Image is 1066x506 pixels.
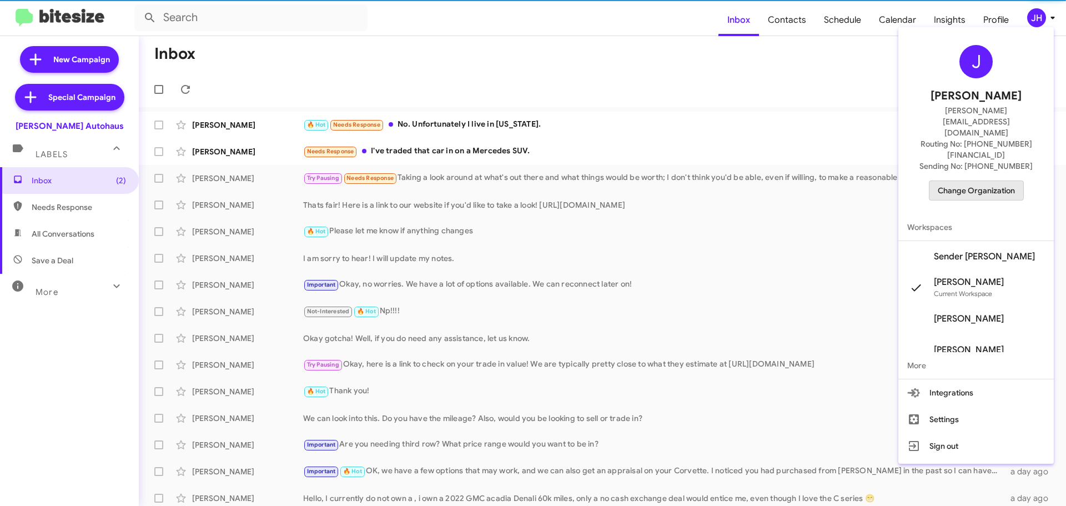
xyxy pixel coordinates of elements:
span: [PERSON_NAME][EMAIL_ADDRESS][DOMAIN_NAME] [912,105,1040,138]
div: J [959,45,993,78]
span: More [898,352,1054,379]
span: Current Workspace [934,289,992,298]
span: [PERSON_NAME] [934,344,1004,355]
span: Workspaces [898,214,1054,241]
span: [PERSON_NAME] [931,87,1022,105]
button: Sign out [898,433,1054,459]
span: [PERSON_NAME] [934,313,1004,324]
span: Change Organization [938,181,1015,200]
button: Change Organization [929,181,1024,201]
button: Integrations [898,379,1054,406]
button: Settings [898,406,1054,433]
span: Sender [PERSON_NAME] [934,251,1035,262]
span: Routing No: [PHONE_NUMBER][FINANCIAL_ID] [912,138,1040,161]
span: Sending No: [PHONE_NUMBER] [919,161,1033,172]
span: [PERSON_NAME] [934,277,1004,288]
